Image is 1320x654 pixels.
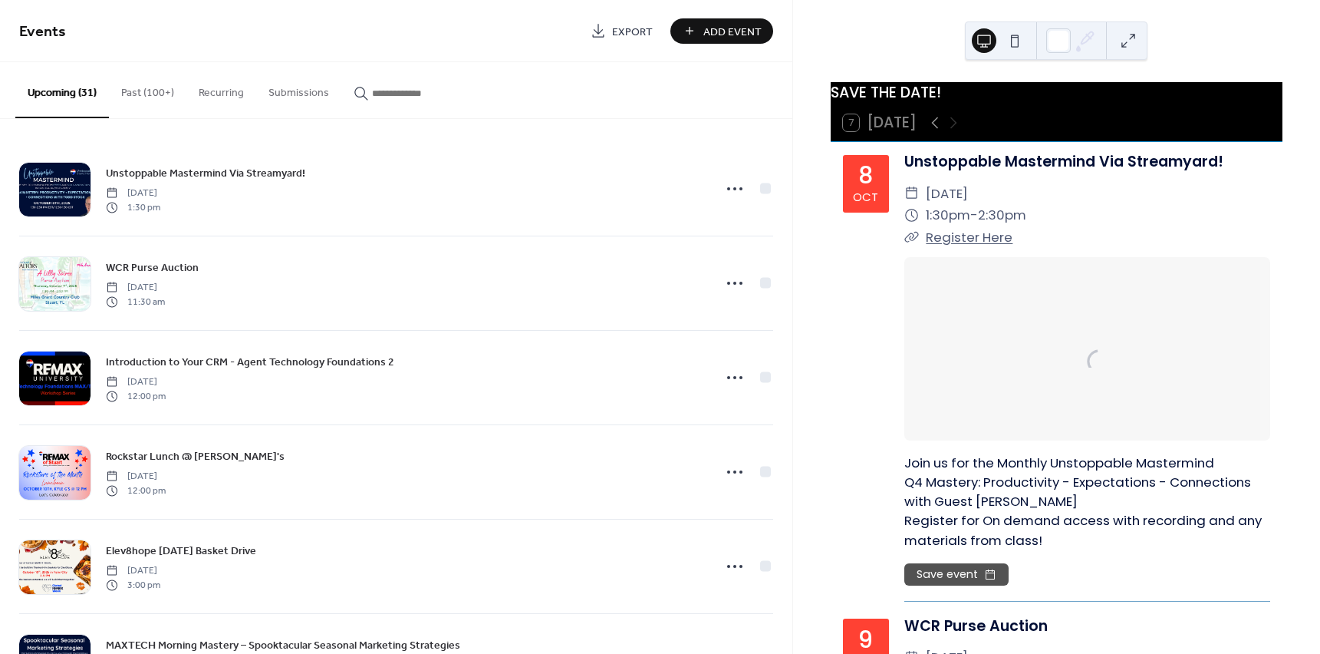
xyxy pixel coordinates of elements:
[904,616,1048,636] a: WCR Purse Auction
[106,564,160,578] span: [DATE]
[109,62,186,117] button: Past (100+)
[186,62,256,117] button: Recurring
[106,200,160,214] span: 1:30 pm
[926,228,1012,246] a: Register Here
[904,204,919,226] div: ​
[106,260,199,276] span: WCR Purse Auction
[106,166,305,182] span: Unstoppable Mastermind Via Streamyard!
[106,484,166,497] span: 12:00 pm
[831,82,1282,104] div: SAVE THE DATE!
[106,638,460,654] span: MAXTECH Morning Mastery – Spooktacular Seasonal Marketing Strategies
[904,183,919,205] div: ​
[858,629,873,652] div: 9
[853,191,878,203] div: Oct
[106,281,165,295] span: [DATE]
[970,204,978,226] span: -
[978,204,1026,226] span: 2:30pm
[106,295,165,309] span: 11:30 am
[106,542,256,560] a: Elev8hope [DATE] Basket Drive
[15,62,109,118] button: Upcoming (31)
[904,226,919,249] div: ​
[670,18,773,44] button: Add Event
[106,543,256,560] span: Elev8hope [DATE] Basket Drive
[612,24,653,40] span: Export
[106,164,305,182] a: Unstoppable Mastermind Via Streamyard!
[106,375,166,389] span: [DATE]
[106,470,166,484] span: [DATE]
[256,62,341,117] button: Submissions
[904,454,1270,550] div: Join us for the Monthly Unstoppable Mastermind Q4 Mastery: Productivity - Expectations - Connecti...
[106,449,285,465] span: Rockstar Lunch @ [PERSON_NAME]'s
[19,17,66,47] span: Events
[106,578,160,592] span: 3:00 pm
[106,636,460,654] a: MAXTECH Morning Mastery – Spooktacular Seasonal Marketing Strategies
[579,18,664,44] a: Export
[926,183,968,205] span: [DATE]
[904,151,1223,172] a: Unstoppable Mastermind Via Streamyard!
[106,187,160,200] span: [DATE]
[106,355,394,371] span: Introduction to Your CRM - Agent Technology Foundations 2
[106,448,285,465] a: Rockstar Lunch @ [PERSON_NAME]'s
[106,353,394,371] a: Introduction to Your CRM - Agent Technology Foundations 2
[106,389,166,403] span: 12:00 pm
[703,24,762,40] span: Add Event
[858,164,873,187] div: 8
[926,204,970,226] span: 1:30pm
[106,259,199,276] a: WCR Purse Auction
[904,563,1009,586] button: Save event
